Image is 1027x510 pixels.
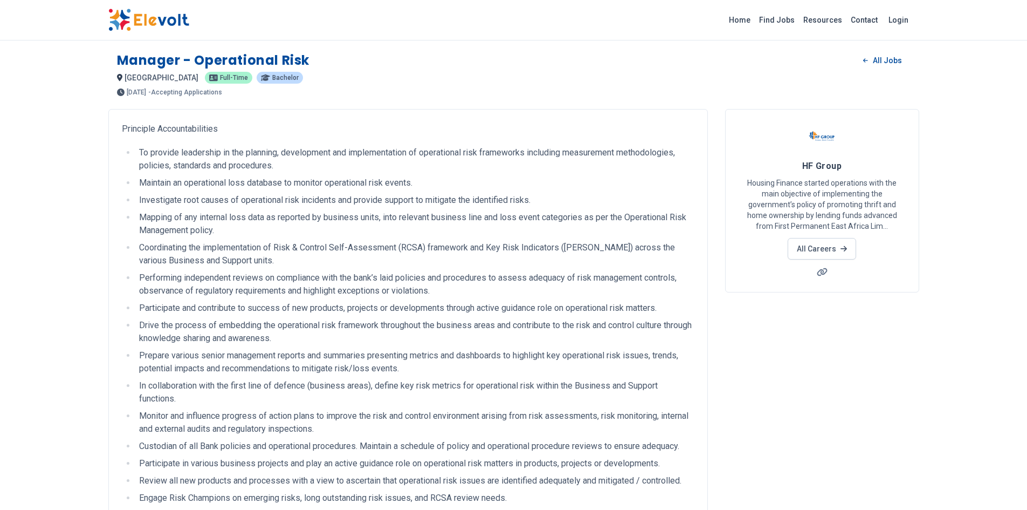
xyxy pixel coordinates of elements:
[136,302,694,315] li: Participate and contribute to success of new products, projects or developments through active gu...
[220,74,248,81] span: Full-time
[136,492,694,505] li: Engage Risk Champions on emerging risks, long outstanding risk issues, and RCSA review needs.
[136,410,694,436] li: Monitor and influence progress of action plans to improve the risk and control environment arisin...
[127,89,146,96] span: [DATE]
[802,161,842,171] span: HF Group
[136,194,694,207] li: Investigate root causes of operational risk incidents and provide support to mitigate the identif...
[272,74,299,81] span: Bachelor
[136,271,694,297] li: Performing independent reviews on compliance with the bank’s laid policies and procedures to asse...
[725,305,919,457] iframe: Advertisement
[136,440,694,453] li: Custodian of all Bank policies and operational procedures. Maintain a schedule of policy and oper...
[136,457,694,470] li: Participate in various business projects and play an active guidance role on operational risk mat...
[136,241,694,267] li: Coordinating the implementation of Risk & Control Self-Assessment (RCSA) framework and Key Risk I...
[122,123,694,135] p: Principle Accountabilities
[799,11,846,29] a: Resources
[117,52,310,69] h1: Manager - Operational Risk
[125,73,198,82] span: [GEOGRAPHIC_DATA]
[108,9,189,31] img: Elevolt
[148,89,222,96] p: - Accepting Applications
[136,176,694,189] li: Maintain an operational loss database to monitor operational risk events.
[725,11,755,29] a: Home
[136,319,694,345] li: Drive the process of embedding the operational risk framework throughout the business areas and c...
[136,146,694,172] li: To provide leadership in the planning, development and implementation of operational risk framewo...
[136,349,694,375] li: Prepare various senior management reports and summaries presenting metrics and dashboards to high...
[136,379,694,405] li: In collaboration with the first line of defence (business areas), define key risk metrics for ope...
[739,178,906,232] p: Housing Finance started operations with the main objective of implementing the government’s polic...
[755,11,799,29] a: Find Jobs
[846,11,882,29] a: Contact
[788,238,856,260] a: All Careers
[882,9,915,31] a: Login
[136,211,694,237] li: Mapping of any internal loss data as reported by business units, into relevant business line and ...
[809,123,836,149] img: HF Group
[136,474,694,487] li: Review all new products and processes with a view to ascertain that operational risk issues are i...
[854,52,910,69] a: All Jobs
